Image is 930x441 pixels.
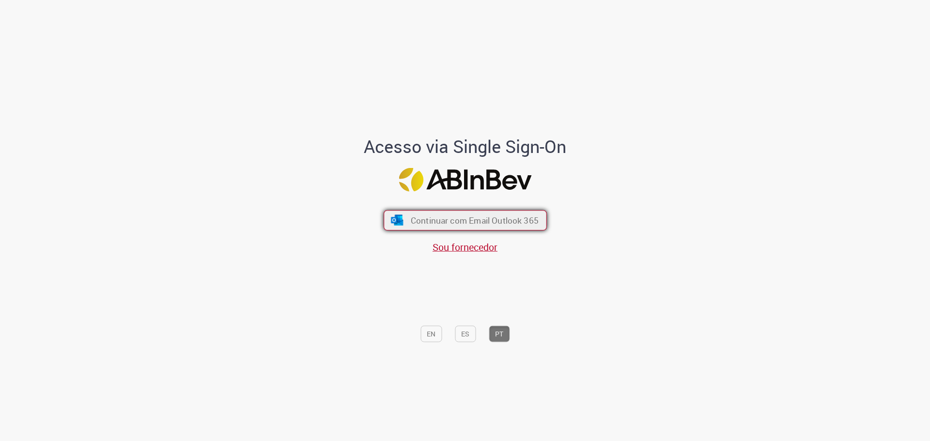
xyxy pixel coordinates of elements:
button: ícone Azure/Microsoft 360 Continuar com Email Outlook 365 [384,210,547,230]
h1: Acesso via Single Sign-On [331,137,600,156]
button: ES [455,325,476,342]
button: PT [489,325,510,342]
img: ícone Azure/Microsoft 360 [390,215,404,226]
img: Logo ABInBev [399,167,531,191]
span: Continuar com Email Outlook 365 [410,214,538,226]
button: EN [420,325,442,342]
a: Sou fornecedor [433,241,497,254]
